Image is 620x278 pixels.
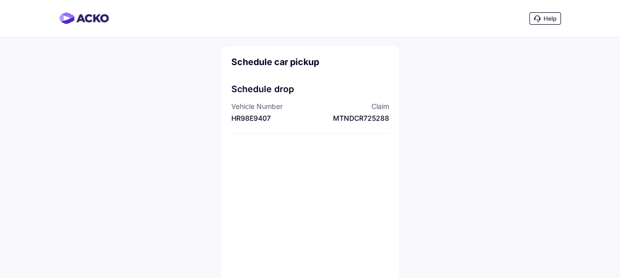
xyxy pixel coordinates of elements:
[231,113,308,123] div: HR98E9407
[313,113,389,123] div: MTNDCR725288
[231,102,308,111] div: Vehicle Number
[59,12,109,24] img: horizontal-gradient.png
[231,56,389,68] div: Schedule car pickup
[231,84,389,94] div: Schedule drop
[313,102,389,111] div: Claim
[544,15,556,22] span: Help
